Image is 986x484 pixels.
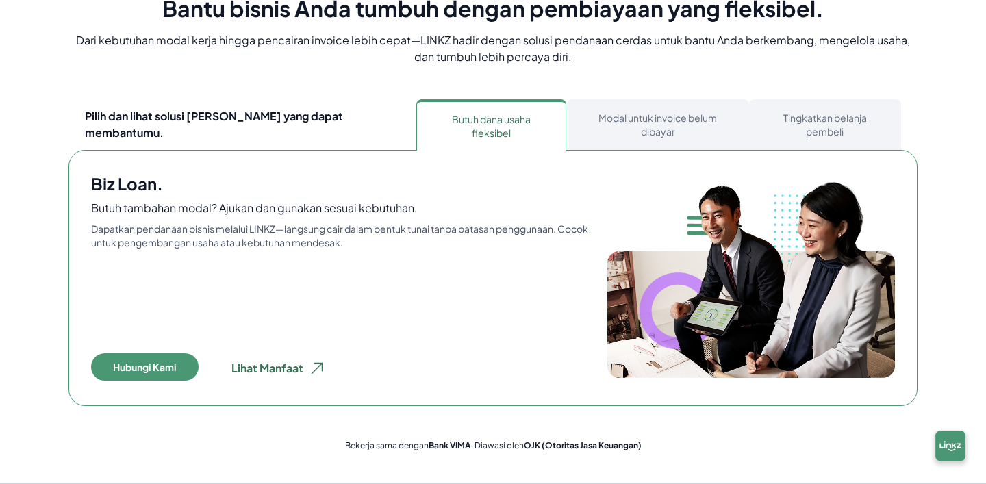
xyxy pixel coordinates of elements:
[68,440,918,451] p: Bekerja sama dengan · Diawasi oleh
[220,353,336,383] button: Lihat Manfaat
[91,173,163,194] h4: Biz Loan.
[85,108,416,141] p: Pilih dan lihat solusi [PERSON_NAME] yang dapat membantumu.
[91,222,598,249] p: Dapatkan pendanaan bisnis melalui LINKZ—langsung cair dalam bentuk tunai tanpa batasan penggunaan...
[91,353,199,383] a: Hubungi Kami
[429,440,471,450] strong: Bank VIMA
[68,32,918,65] p: Dari kebutuhan modal kerja hingga pencairan invoice lebih cepat—LINKZ hadir dengan solusi pendana...
[91,200,418,216] h5: Butuh tambahan modal? Ajukan dan gunakan sesuai kebutuhan.
[928,426,972,470] img: chatbox-logo
[566,99,749,150] button: Modal untuk invoice belum dibayar
[749,99,901,150] button: Tingkatkan belanja pembeli
[607,173,895,383] img: bgf_1
[91,353,199,381] button: Hubungi Kami
[416,99,566,150] button: Butuh dana usaha fleksibel
[524,440,642,450] strong: OJK (Otoritas Jasa Keuangan)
